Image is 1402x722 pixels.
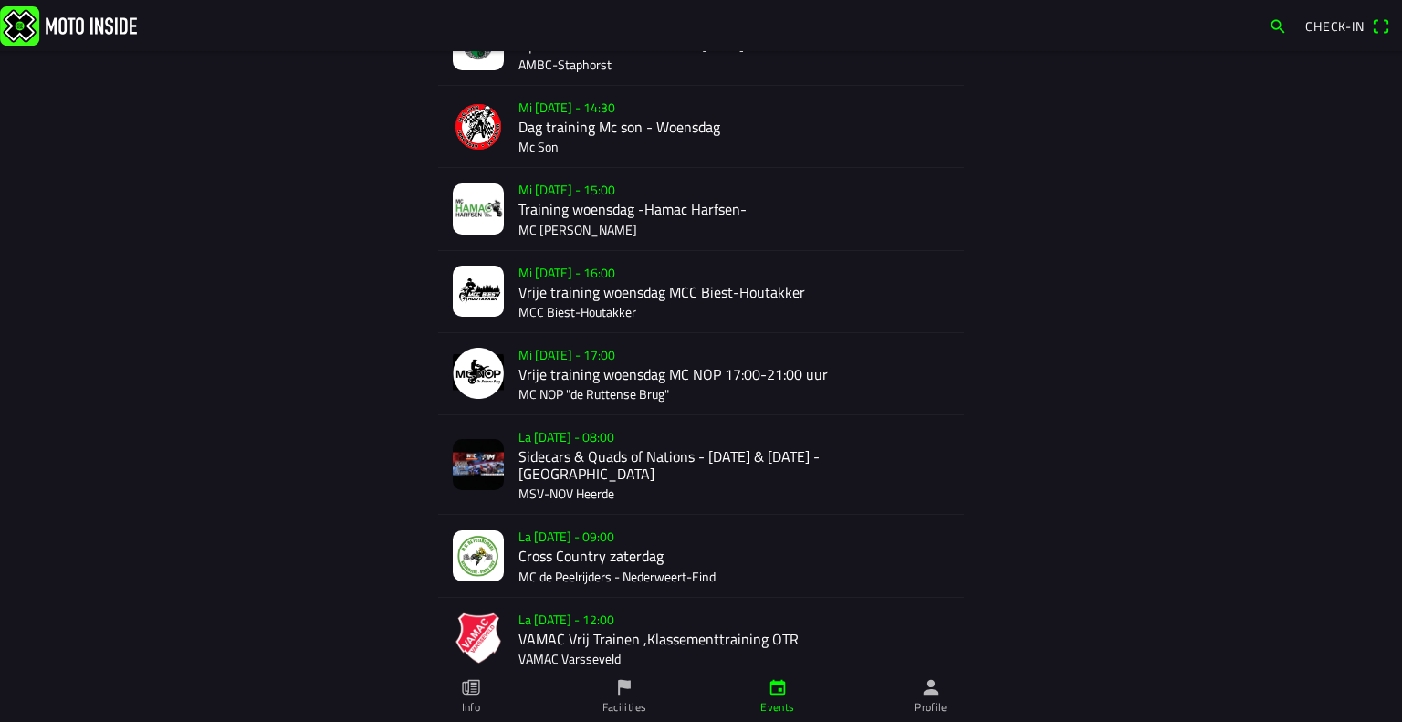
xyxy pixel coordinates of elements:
ion-label: Facilities [602,699,647,716]
ion-label: Events [760,699,794,716]
ion-icon: flag [614,677,634,697]
a: Check-inqr scanner [1296,10,1398,41]
a: La [DATE] - 12:00VAMAC Vrij Trainen ,Klassementtraining OTRVAMAC Varsseveld [438,598,964,680]
a: Mi [DATE] - 14:30Dag training Mc son - WoensdagMc Son [438,86,964,168]
a: Mi [DATE] - 17:00Vrije training woensdag MC NOP 17:00-21:00 uurMC NOP "de Ruttense Brug" [438,333,964,415]
ion-label: Profile [915,699,947,716]
img: RsLYVIJ3HdxBcd7YXp8gprPg8v9FlRA0bzDE6f0r.jpg [453,266,504,317]
a: Mi [DATE] - 16:00Vrije training woensdag MCC Biest-HoutakkerMCC Biest-Houtakker [438,251,964,333]
ion-label: Info [462,699,480,716]
img: sfRBxcGZmvZ0K6QUyq9TbY0sbKJYVDoKWVN9jkDZ.png [453,101,504,152]
a: La [DATE] - 09:00Cross Country zaterdagMC de Peelrijders - Nederweert-Eind [438,515,964,597]
ion-icon: person [921,677,941,697]
img: v8yLAlcV2EDr5BhTd3ao95xgesV199AzVZhagmAy.png [453,612,504,664]
ion-icon: paper [461,677,481,697]
img: aAdPnaJ0eM91CyR0W3EJwaucQemX36SUl3ujApoD.jpeg [453,530,504,581]
a: search [1260,10,1296,41]
img: 2jubyqFwUY625b9WQNj3VlvG0cDiWSkTgDyQjPWg.jpg [453,439,504,490]
img: NjdwpvkGicnr6oC83998ZTDUeXJJ29cK9cmzxz8K.png [453,348,504,399]
a: La [DATE] - 08:00Sidecars & Quads of Nations - [DATE] & [DATE] - [GEOGRAPHIC_DATA]MSV-NOV Heerde [438,415,964,515]
img: SoimOexaOJD0EA6fdtWkrTLMgSr0Lz7NgFJ5t3wr.jpg [453,183,504,235]
a: Mi [DATE] - 15:00Training woensdag -Hamac Harfsen-MC [PERSON_NAME] [438,168,964,250]
span: Check-in [1305,16,1365,36]
ion-icon: calendar [768,677,788,697]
